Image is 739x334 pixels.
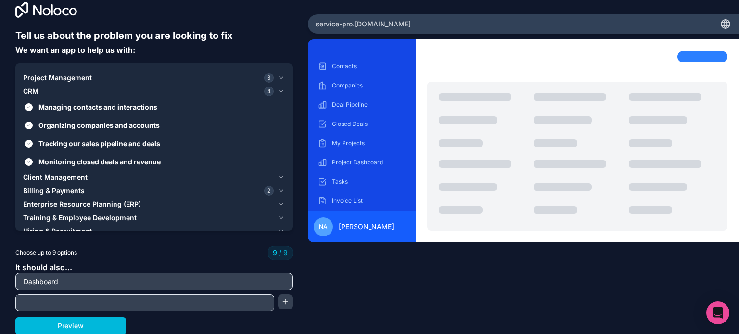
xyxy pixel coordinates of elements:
[15,29,293,42] h6: Tell us about the problem you are looking to fix
[25,140,33,148] button: Tracking our sales pipeline and deals
[15,262,72,272] span: It should also...
[23,199,141,209] span: Enterprise Resource Planning (ERP)
[279,248,281,257] span: /
[38,102,283,112] span: Managing contacts and interactions
[25,122,33,129] button: Organizing companies and accounts
[23,173,88,182] span: Client Management
[273,248,277,258] span: 9
[316,19,411,29] span: service-pro .[DOMAIN_NAME]
[264,186,274,196] span: 2
[264,73,274,83] span: 3
[316,59,408,204] div: scrollable content
[332,101,406,109] p: Deal Pipeline
[38,138,283,148] span: Tracking our sales pipeline and deals
[332,139,406,147] p: My Projects
[277,248,288,258] span: 9
[264,87,274,96] span: 4
[23,73,92,83] span: Project Management
[23,184,285,198] button: Billing & Payments2
[332,82,406,89] p: Companies
[23,186,85,196] span: Billing & Payments
[23,171,285,184] button: Client Management
[15,248,77,257] span: Choose up to 9 options
[23,213,137,223] span: Training & Employee Development
[23,98,285,171] div: CRM4
[23,71,285,85] button: Project Management3
[38,120,283,130] span: Organizing companies and accounts
[332,120,406,128] p: Closed Deals
[15,45,135,55] span: We want an app to help us with:
[706,301,729,324] div: Open Intercom Messenger
[339,222,394,232] span: [PERSON_NAME]
[23,87,38,96] span: CRM
[38,157,283,167] span: Monitoring closed deals and revenue
[23,211,285,224] button: Training & Employee Development
[23,198,285,211] button: Enterprise Resource Planning (ERP)
[332,62,406,70] p: Contacts
[319,223,328,231] span: NA
[25,103,33,111] button: Managing contacts and interactions
[23,226,92,236] span: Hiring & Recruitment
[23,85,285,98] button: CRM4
[25,158,33,166] button: Monitoring closed deals and revenue
[332,159,406,166] p: Project Dashboard
[23,224,285,238] button: Hiring & Recruitment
